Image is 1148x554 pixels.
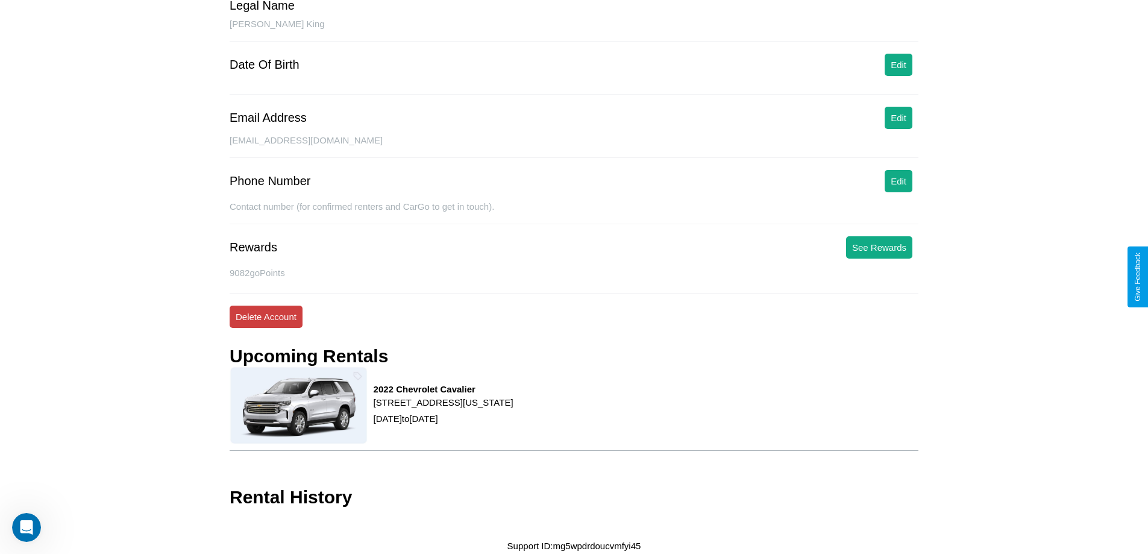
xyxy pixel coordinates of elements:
[230,135,918,158] div: [EMAIL_ADDRESS][DOMAIN_NAME]
[230,58,300,72] div: Date Of Birth
[230,367,368,444] img: rental
[230,487,352,508] h3: Rental History
[885,107,912,129] button: Edit
[230,19,918,42] div: [PERSON_NAME] King
[230,241,277,254] div: Rewards
[1134,253,1142,301] div: Give Feedback
[230,174,311,188] div: Phone Number
[374,394,513,411] p: [STREET_ADDRESS][US_STATE]
[374,411,513,427] p: [DATE] to [DATE]
[374,384,513,394] h3: 2022 Chevrolet Cavalier
[230,346,388,367] h3: Upcoming Rentals
[507,538,641,554] p: Support ID: mg5wpdrdoucvmfyi45
[846,236,912,259] button: See Rewards
[885,170,912,192] button: Edit
[230,201,918,224] div: Contact number (for confirmed renters and CarGo to get in touch).
[230,111,307,125] div: Email Address
[230,306,303,328] button: Delete Account
[885,54,912,76] button: Edit
[230,265,918,281] p: 9082 goPoints
[12,513,41,542] iframe: Intercom live chat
